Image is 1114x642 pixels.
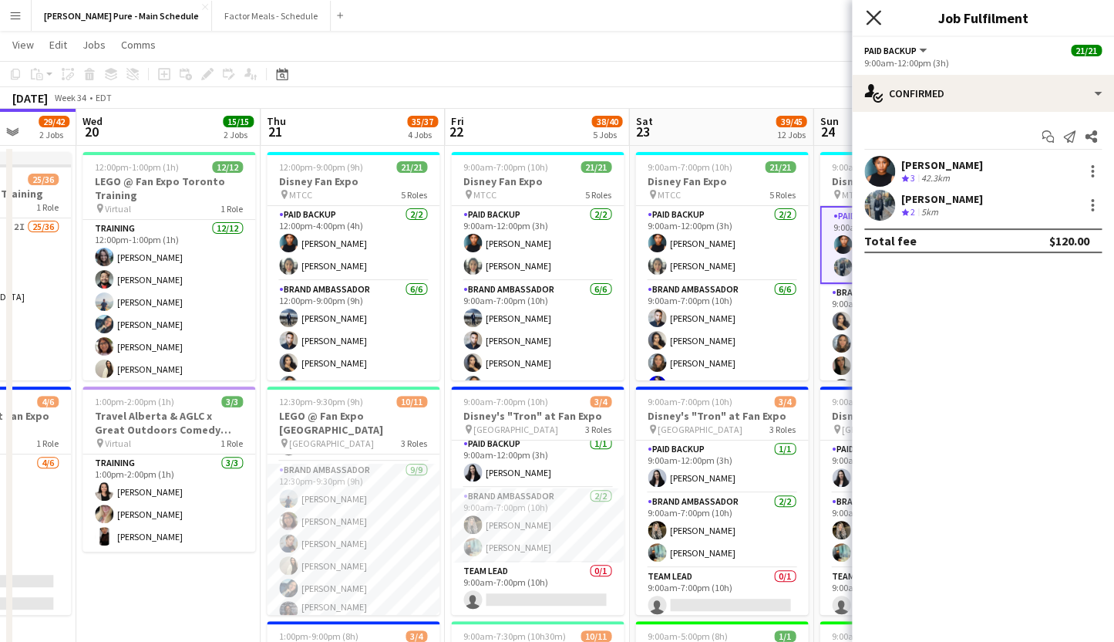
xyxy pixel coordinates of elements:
[635,114,652,128] span: Sat
[776,116,806,127] span: 39/45
[901,192,983,206] div: [PERSON_NAME]
[820,568,992,620] app-card-role: Team Lead0/19:00am-5:00pm (8h)
[648,161,732,173] span: 9:00am-7:00pm (10h)
[635,152,808,380] app-job-card: 9:00am-7:00pm (10h)21/21Disney Fan Expo MTCC5 RolesPaid Backup2/29:00am-12:00pm (3h)[PERSON_NAME]...
[82,220,255,523] app-card-role: Training12/1212:00pm-1:00pm (1h)[PERSON_NAME][PERSON_NAME][PERSON_NAME][PERSON_NAME][PERSON_NAME]...
[396,396,427,407] span: 10/11
[28,174,59,185] span: 25/36
[267,409,439,437] h3: LEGO @ Fan Expo [GEOGRAPHIC_DATA]
[82,454,255,552] app-card-role: Training3/31:00pm-2:00pm (1h)[PERSON_NAME][PERSON_NAME][PERSON_NAME]
[864,45,917,56] span: Paid Backup
[648,630,728,642] span: 9:00am-5:00pm (8h)
[267,114,286,128] span: Thu
[832,161,912,173] span: 9:00am-5:00pm (8h)
[115,35,162,55] a: Comms
[267,174,439,188] h3: Disney Fan Expo
[451,488,624,563] app-card-role: Brand Ambassador2/29:00am-7:00pm (10h)[PERSON_NAME][PERSON_NAME]
[105,438,131,449] span: Virtual
[32,1,212,31] button: [PERSON_NAME] Pure - Main Schedule
[76,35,112,55] a: Jobs
[451,114,463,128] span: Fri
[95,161,179,173] span: 12:00pm-1:00pm (1h)
[43,35,73,55] a: Edit
[820,206,992,284] app-card-role: Paid Backup2/29:00am-12:00pm (3h)[PERSON_NAME][PERSON_NAME]
[95,396,174,407] span: 1:00pm-2:00pm (1h)
[221,396,243,407] span: 3/3
[451,387,624,615] app-job-card: 9:00am-7:00pm (10h)3/4Disney's "Tron" at Fan Expo [GEOGRAPHIC_DATA]3 RolesPaid Backup1/19:00am-12...
[581,161,611,173] span: 21/21
[774,396,796,407] span: 3/4
[585,424,611,435] span: 3 Roles
[451,409,624,423] h3: Disney's "Tron" at Fan Expo
[82,152,255,380] app-job-card: 12:00pm-1:00pm (1h)12/12LEGO @ Fan Expo Toronto Training Virtual1 RoleTraining12/1212:00pm-1:00pm...
[918,206,941,219] div: 5km
[1071,45,1102,56] span: 21/21
[396,161,427,173] span: 21/21
[774,630,796,642] span: 1/1
[451,174,624,188] h3: Disney Fan Expo
[769,424,796,435] span: 3 Roles
[635,387,808,615] app-job-card: 9:00am-7:00pm (10h)3/4Disney's "Tron" at Fan Expo [GEOGRAPHIC_DATA]3 RolesPaid Backup1/19:00am-12...
[910,206,915,218] span: 2
[401,438,427,449] span: 3 Roles
[635,206,808,281] app-card-role: Paid Backup2/29:00am-12:00pm (3h)[PERSON_NAME][PERSON_NAME]
[864,57,1102,69] div: 9:00am-12:00pm (3h)
[80,123,103,140] span: 20
[267,387,439,615] div: 12:30pm-9:30pm (9h)10/11LEGO @ Fan Expo [GEOGRAPHIC_DATA] [GEOGRAPHIC_DATA]3 RolesPaid Backup12A0...
[1049,233,1089,248] div: $120.00
[842,424,927,435] span: [GEOGRAPHIC_DATA]
[223,116,254,127] span: 15/15
[473,189,496,201] span: MTCC
[820,284,992,448] app-card-role: Brand Ambassador6/69:00am-5:00pm (8h)[PERSON_NAME][PERSON_NAME][PERSON_NAME]
[12,38,34,52] span: View
[820,174,992,188] h3: Disney Fan Expo
[12,90,48,106] div: [DATE]
[635,568,808,620] app-card-role: Team Lead0/19:00am-7:00pm (10h)
[463,396,548,407] span: 9:00am-7:00pm (10h)
[49,38,67,52] span: Edit
[776,129,806,140] div: 12 Jobs
[832,630,912,642] span: 9:00am-5:00pm (8h)
[82,409,255,437] h3: Travel Alberta & AGLC x Great Outdoors Comedy Festival Training
[590,396,611,407] span: 3/4
[820,409,992,423] h3: Disney's "Tron" at Fan Expo
[658,424,742,435] span: [GEOGRAPHIC_DATA]
[820,387,992,615] app-job-card: 9:00am-5:00pm (8h)3/4Disney's "Tron" at Fan Expo [GEOGRAPHIC_DATA]3 RolesPaid Backup1/19:00am-12:...
[36,438,59,449] span: 1 Role
[406,630,427,642] span: 3/4
[224,129,253,140] div: 2 Jobs
[289,189,312,201] span: MTCC
[852,8,1114,28] h3: Job Fulfilment
[585,189,611,201] span: 5 Roles
[820,152,992,380] app-job-card: 9:00am-5:00pm (8h)21/21Disney Fan Expo MTCC5 RolesPaid Backup2/29:00am-12:00pm (3h)[PERSON_NAME][...
[635,281,808,445] app-card-role: Brand Ambassador6/69:00am-7:00pm (10h)[PERSON_NAME][PERSON_NAME][PERSON_NAME][PERSON_NAME]
[39,116,69,127] span: 29/42
[769,189,796,201] span: 5 Roles
[635,409,808,423] h3: Disney's "Tron" at Fan Expo
[842,189,865,201] span: MTCC
[451,563,624,615] app-card-role: Team Lead0/19:00am-7:00pm (10h)
[267,281,439,445] app-card-role: Brand Ambassador6/612:00pm-9:00pm (9h)[PERSON_NAME][PERSON_NAME][PERSON_NAME][PERSON_NAME]
[212,161,243,173] span: 12/12
[220,203,243,215] span: 1 Role
[279,396,363,407] span: 12:30pm-9:30pm (9h)
[451,152,624,380] app-job-card: 9:00am-7:00pm (10h)21/21Disney Fan Expo MTCC5 RolesPaid Backup2/29:00am-12:00pm (3h)[PERSON_NAME]...
[635,441,808,493] app-card-role: Paid Backup1/19:00am-12:00pm (3h)[PERSON_NAME]
[864,233,917,248] div: Total fee
[451,206,624,281] app-card-role: Paid Backup2/29:00am-12:00pm (3h)[PERSON_NAME][PERSON_NAME]
[864,45,929,56] button: Paid Backup
[220,438,243,449] span: 1 Role
[449,123,463,140] span: 22
[901,158,983,172] div: [PERSON_NAME]
[105,203,131,215] span: Virtual
[264,123,286,140] span: 21
[910,172,915,184] span: 3
[451,281,624,445] app-card-role: Brand Ambassador6/69:00am-7:00pm (10h)[PERSON_NAME][PERSON_NAME][PERSON_NAME][PERSON_NAME]
[463,630,566,642] span: 9:00am-7:30pm (10h30m)
[82,387,255,552] app-job-card: 1:00pm-2:00pm (1h)3/3Travel Alberta & AGLC x Great Outdoors Comedy Festival Training Virtual1 Rol...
